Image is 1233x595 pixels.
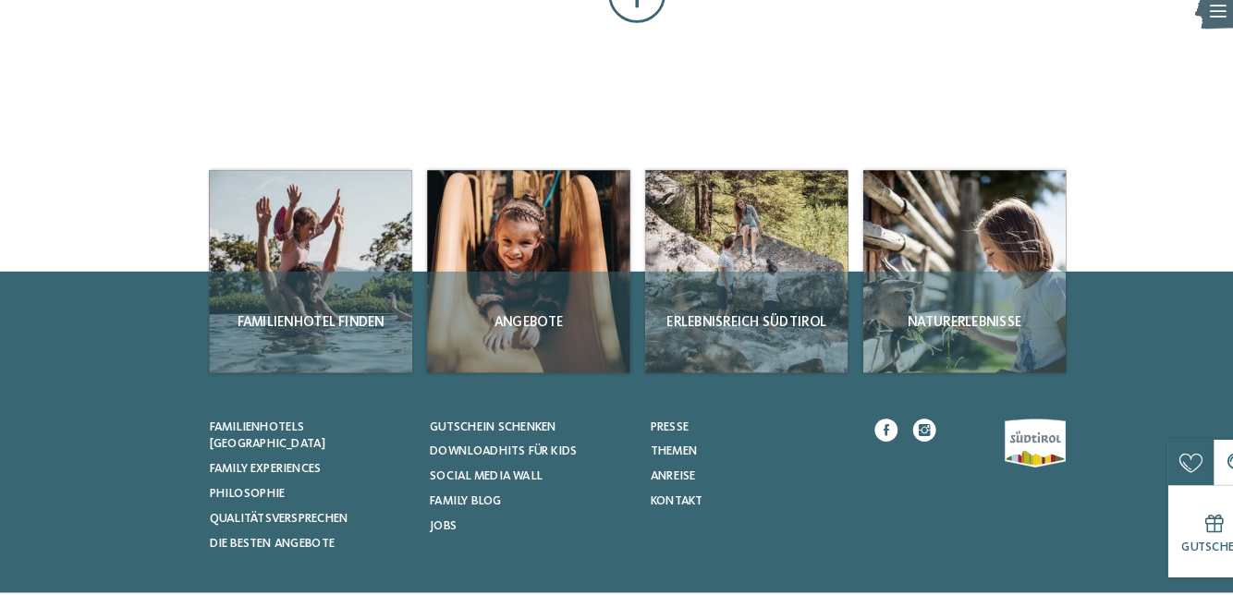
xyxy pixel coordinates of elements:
[202,541,324,553] span: Die besten Angebote
[202,467,397,484] a: Family Experiences
[1129,492,1218,580] a: Gutschein
[629,501,679,513] span: Kontakt
[202,429,314,457] span: Familienhotels [GEOGRAPHIC_DATA]
[416,451,611,467] a: Downloadhits für Kids
[202,492,397,508] a: Philosophie
[835,187,1031,382] img: Social Media Wall
[629,453,674,465] span: Themen
[202,516,397,532] a: Qualitätsversprechen
[416,499,611,516] a: Family Blog
[421,324,602,343] span: Angebote
[416,475,611,492] a: Social Media Wall
[416,453,558,465] span: Downloadhits für Kids
[629,427,824,443] a: Presse
[416,429,538,441] span: Gutschein schenken
[202,493,275,505] span: Philosophie
[202,469,311,481] span: Family Experiences
[416,525,442,537] span: Jobs
[629,499,824,516] a: Kontakt
[210,324,391,343] span: Familienhotel finden
[416,477,524,489] span: Social Media Wall
[835,187,1031,382] a: Social Media Wall Naturerlebnisse
[629,477,672,489] span: Anreise
[624,187,820,382] img: Social Media Wall
[416,501,485,513] span: Family Blog
[202,540,397,556] a: Die besten Angebote
[631,324,812,343] span: Erlebnisreich Südtirol
[629,451,824,467] a: Themen
[202,517,336,529] span: Qualitätsversprechen
[629,475,824,492] a: Anreise
[413,187,609,382] img: Social Media Wall
[629,429,665,441] span: Presse
[842,324,1023,343] span: Naturerlebnisse
[202,187,398,382] img: Social Media Wall
[413,187,609,382] a: Social Media Wall Angebote
[202,427,397,460] a: Familienhotels [GEOGRAPHIC_DATA]
[416,523,611,540] a: Jobs
[202,187,398,382] a: Social Media Wall Familienhotel finden
[624,187,820,382] a: Social Media Wall Erlebnisreich Südtirol
[1142,545,1205,557] span: Gutschein
[416,427,611,443] a: Gutschein schenken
